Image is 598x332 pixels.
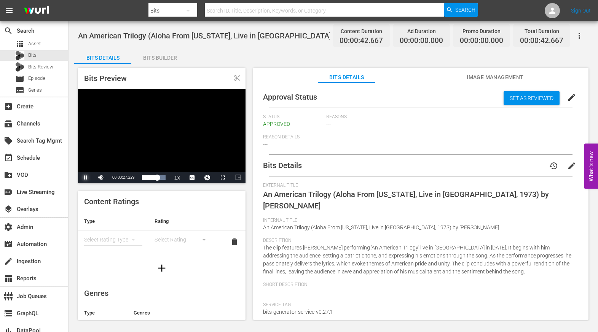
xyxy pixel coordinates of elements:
[4,119,13,128] span: Channels
[263,92,317,102] span: Approval Status
[230,172,246,183] button: Picture-in-Picture
[571,8,591,14] a: Sign Out
[78,172,93,183] button: Pause
[444,3,478,17] button: Search
[15,86,24,95] span: Series
[504,91,560,105] button: Set as Reviewed
[84,74,127,83] span: Bits Preview
[263,238,575,244] span: Description
[263,245,571,275] span: The clip features [PERSON_NAME] performing 'An American Trilogy' live in [GEOGRAPHIC_DATA] in [DA...
[78,89,246,183] div: Video Player
[584,143,598,189] button: Open Feedback Widget
[28,51,37,59] span: Bits
[74,49,131,64] button: Bits Details
[28,75,45,82] span: Episode
[563,88,581,106] button: edit
[340,26,383,37] div: Content Duration
[567,93,576,102] span: edit
[460,26,503,37] div: Promo Duration
[263,134,575,140] span: Reason Details
[340,37,383,45] span: 00:00:42.667
[520,37,563,45] span: 00:00:42.667
[4,205,13,214] span: Overlays
[142,175,166,180] div: Progress Bar
[74,49,131,67] div: Bits Details
[520,26,563,37] div: Total Duration
[263,114,322,120] span: Status
[15,51,24,60] div: Bits
[28,63,53,71] span: Bits Review
[263,218,575,224] span: Internal Title
[28,40,41,48] span: Asset
[4,102,13,111] span: Create
[28,86,42,94] span: Series
[225,233,244,251] button: delete
[78,31,423,40] span: An American Trilogy (Aloha From [US_STATE], Live in [GEOGRAPHIC_DATA], 1973) by [PERSON_NAME]
[4,309,13,318] span: GraphQL
[169,172,185,183] button: Playback Rate
[455,3,475,17] span: Search
[549,161,558,170] span: history
[467,73,524,82] span: Image Management
[326,121,331,127] span: ---
[234,75,241,81] span: Clipped
[4,257,13,266] span: Ingestion
[4,292,13,301] span: Job Queues
[4,153,13,162] span: Schedule
[318,73,375,82] span: Bits Details
[148,212,219,230] th: Rating
[15,39,24,48] span: Asset
[263,302,575,308] span: Service Tag
[131,49,188,64] button: Bits Builder
[263,161,302,170] span: Bits Details
[4,187,13,197] span: Live Streaming
[263,141,268,147] span: ---
[263,309,333,315] span: bits-generator-service-v0.27.1
[131,49,188,67] div: Bits Builder
[263,282,575,288] span: Short Description
[504,95,560,101] span: Set as Reviewed
[4,274,13,283] span: Reports
[93,172,108,183] button: Mute
[567,161,576,170] span: edit
[4,222,13,232] span: Admin
[128,304,229,322] th: Genres
[544,157,563,175] button: history
[78,304,128,322] th: Type
[200,172,215,183] button: Jump To Time
[4,240,13,249] span: Automation
[326,114,575,120] span: Reasons
[15,62,24,71] div: Bits Review
[263,224,499,230] span: An American Trilogy (Aloha From [US_STATE], Live in [GEOGRAPHIC_DATA], 1973) by [PERSON_NAME]
[112,175,134,180] span: 00:00:27.229
[78,212,246,254] table: simple table
[84,289,108,298] span: Genres
[15,74,24,83] span: Episode
[263,121,290,127] span: APPROVED
[460,37,503,45] span: 00:00:00.000
[563,157,581,175] button: edit
[215,172,230,183] button: Fullscreen
[400,37,443,45] span: 00:00:00.000
[4,136,13,145] span: Search Tag Mgmt
[84,197,139,206] span: Content Ratings
[230,237,239,246] span: delete
[263,190,549,210] span: An American Trilogy (Aloha From [US_STATE], Live in [GEOGRAPHIC_DATA], 1973) by [PERSON_NAME]
[78,212,148,230] th: Type
[4,26,13,35] span: Search
[18,2,55,20] img: ans4CAIJ8jUAAAAAAAAAAAAAAAAAAAAAAAAgQb4GAAAAAAAAAAAAAAAAAAAAAAAAJMjXAAAAAAAAAAAAAAAAAAAAAAAAgAT5G...
[400,26,443,37] div: Ad Duration
[263,183,575,189] span: External Title
[5,6,14,15] span: menu
[263,289,268,295] span: ---
[185,172,200,183] button: Captions
[4,170,13,180] span: VOD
